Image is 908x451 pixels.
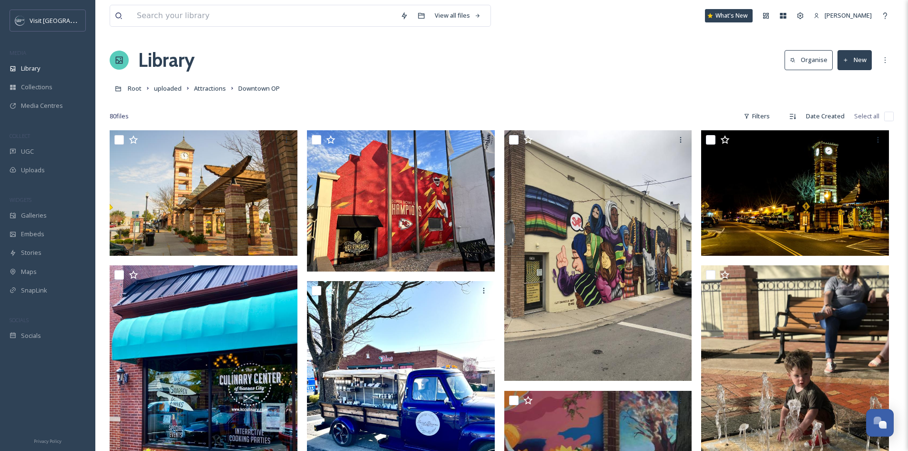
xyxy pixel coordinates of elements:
span: Library [21,64,40,73]
span: COLLECT [10,132,30,139]
span: Maps [21,267,37,276]
span: Downtown OP [238,84,280,93]
img: Lights-5.jpg [701,130,889,256]
span: Collections [21,83,52,92]
span: Privacy Policy [34,438,61,444]
a: Privacy Policy [34,435,61,446]
button: Open Chat [866,409,894,437]
a: uploaded [154,83,182,94]
span: Uploads [21,166,45,175]
span: Visit [GEOGRAPHIC_DATA] [30,16,103,25]
img: downtown op clocktower.jpg [110,130,297,256]
span: Attractions [194,84,226,93]
span: Select all [854,112,879,121]
span: uploaded [154,84,182,93]
span: Embeds [21,230,44,239]
span: [PERSON_NAME] [825,11,872,20]
span: UGC [21,147,34,156]
input: Search your library [132,5,396,26]
span: 80 file s [110,112,129,121]
button: New [837,50,872,70]
span: Galleries [21,211,47,220]
div: Date Created [801,107,849,126]
img: 3C33AB9A-3F58-42E7-8C80-C54CBDD39506.jpeg [504,130,692,381]
a: Root [128,83,142,94]
a: [PERSON_NAME] [809,6,877,25]
img: IMG_9571.jpg [307,130,495,272]
span: Socials [21,331,41,340]
span: Root [128,84,142,93]
a: What's New [705,9,753,22]
a: View all files [430,6,486,25]
button: Organise [785,50,833,70]
span: Media Centres [21,101,63,110]
span: Stories [21,248,41,257]
span: MEDIA [10,49,26,56]
span: WIDGETS [10,196,31,203]
a: Attractions [194,83,226,94]
a: Library [138,46,194,74]
img: c3es6xdrejuflcaqpovn.png [15,16,25,25]
span: SOCIALS [10,316,29,324]
a: Downtown OP [238,83,280,94]
span: SnapLink [21,286,47,295]
div: Filters [739,107,775,126]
